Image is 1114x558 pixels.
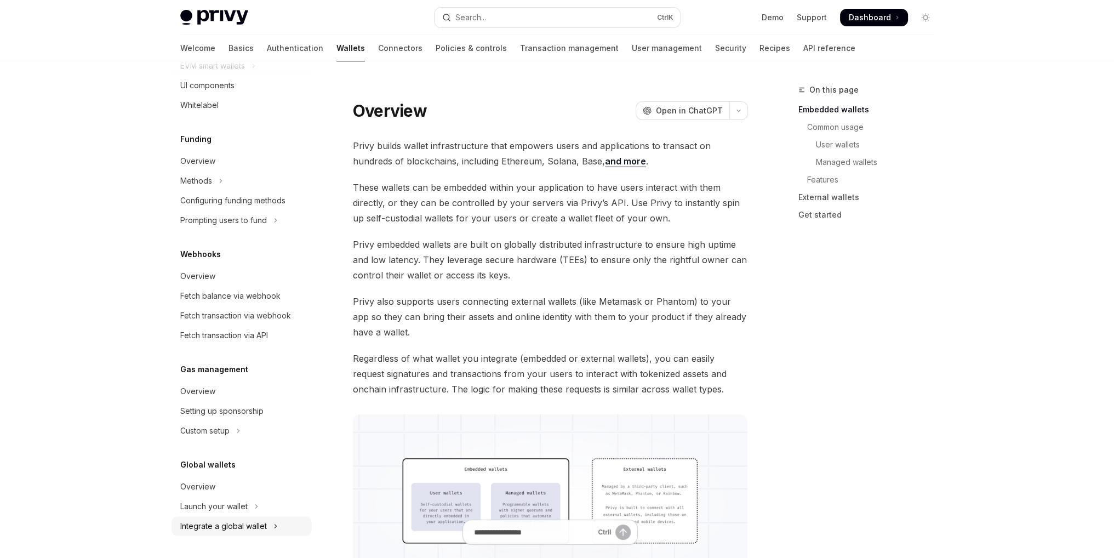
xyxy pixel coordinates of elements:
[798,101,943,118] a: Embedded wallets
[180,405,264,418] div: Setting up sponsorship
[798,153,943,171] a: Managed wallets
[172,286,312,306] a: Fetch balance via webhook
[180,174,212,187] div: Methods
[632,35,702,61] a: User management
[172,401,312,421] a: Setting up sponsorship
[797,12,827,23] a: Support
[520,35,619,61] a: Transaction management
[172,191,312,210] a: Configuring funding methods
[353,294,748,340] span: Privy also supports users connecting external wallets (like Metamask or Phantom) to your app so t...
[267,35,323,61] a: Authentication
[228,35,254,61] a: Basics
[803,35,855,61] a: API reference
[172,421,312,441] button: Toggle Custom setup section
[180,35,215,61] a: Welcome
[615,525,631,540] button: Send message
[656,105,723,116] span: Open in ChatGPT
[172,326,312,345] a: Fetch transaction via API
[172,497,312,516] button: Toggle Launch your wallet section
[798,189,943,206] a: External wallets
[180,99,219,112] div: Whitelabel
[353,138,748,169] span: Privy builds wallet infrastructure that empowers users and applications to transact on hundreds o...
[809,83,859,96] span: On this page
[798,206,943,224] a: Get started
[762,12,784,23] a: Demo
[180,385,215,398] div: Overview
[353,180,748,226] span: These wallets can be embedded within your application to have users interact with them directly, ...
[353,237,748,283] span: Privy embedded wallets are built on globally distributed infrastructure to ensure high uptime and...
[180,155,215,168] div: Overview
[657,13,673,22] span: Ctrl K
[172,76,312,95] a: UI components
[180,329,268,342] div: Fetch transaction via API
[474,520,593,544] input: Ask a question...
[759,35,790,61] a: Recipes
[172,210,312,230] button: Toggle Prompting users to fund section
[180,520,267,533] div: Integrate a global wallet
[180,458,236,471] h5: Global wallets
[180,214,267,227] div: Prompting users to fund
[798,171,943,189] a: Features
[435,8,680,27] button: Open search
[336,35,365,61] a: Wallets
[605,156,646,167] a: and more
[180,500,248,513] div: Launch your wallet
[180,270,215,283] div: Overview
[180,480,215,493] div: Overview
[849,12,891,23] span: Dashboard
[353,351,748,397] span: Regardless of what wallet you integrate (embedded or external wallets), you can easily request si...
[378,35,422,61] a: Connectors
[172,516,312,536] button: Toggle Integrate a global wallet section
[715,35,746,61] a: Security
[798,118,943,136] a: Common usage
[172,266,312,286] a: Overview
[172,382,312,401] a: Overview
[180,424,230,437] div: Custom setup
[798,136,943,153] a: User wallets
[180,10,248,25] img: light logo
[172,171,312,191] button: Toggle Methods section
[180,309,291,322] div: Fetch transaction via webhook
[172,151,312,171] a: Overview
[180,248,221,261] h5: Webhooks
[180,289,281,303] div: Fetch balance via webhook
[180,194,285,207] div: Configuring funding methods
[180,79,235,92] div: UI components
[353,101,427,121] h1: Overview
[917,9,934,26] button: Toggle dark mode
[180,133,212,146] h5: Funding
[172,477,312,497] a: Overview
[436,35,507,61] a: Policies & controls
[455,11,486,24] div: Search...
[172,306,312,326] a: Fetch transaction via webhook
[840,9,908,26] a: Dashboard
[180,363,248,376] h5: Gas management
[172,95,312,115] a: Whitelabel
[636,101,729,120] button: Open in ChatGPT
